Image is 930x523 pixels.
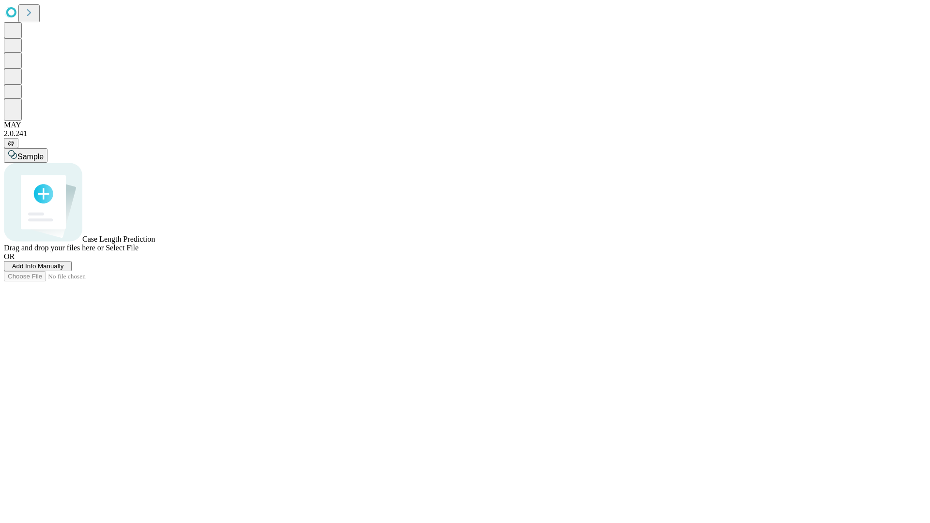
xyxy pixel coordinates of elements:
span: @ [8,139,15,147]
span: Sample [17,153,44,161]
div: MAY [4,121,926,129]
button: Add Info Manually [4,261,72,271]
button: @ [4,138,18,148]
span: OR [4,252,15,261]
button: Sample [4,148,47,163]
div: 2.0.241 [4,129,926,138]
span: Drag and drop your files here or [4,244,104,252]
span: Case Length Prediction [82,235,155,243]
span: Add Info Manually [12,262,64,270]
span: Select File [106,244,139,252]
